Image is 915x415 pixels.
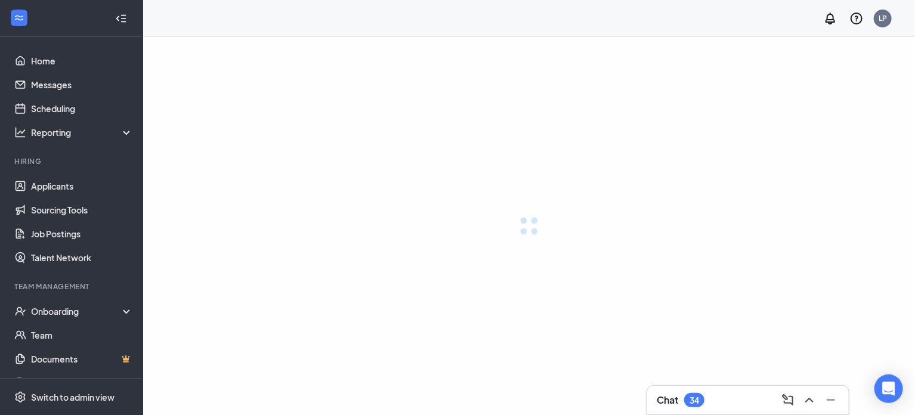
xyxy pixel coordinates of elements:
svg: UserCheck [14,305,26,317]
svg: ComposeMessage [781,393,795,407]
div: Open Intercom Messenger [874,374,903,403]
a: Messages [31,73,133,97]
a: Applicants [31,174,133,198]
a: Team [31,323,133,347]
div: Onboarding [31,305,134,317]
svg: Minimize [824,393,838,407]
svg: QuestionInfo [849,11,864,26]
div: Hiring [14,156,131,166]
button: ChevronUp [799,391,818,410]
svg: Collapse [115,13,127,24]
a: Talent Network [31,246,133,270]
div: Team Management [14,281,131,292]
svg: Settings [14,391,26,403]
a: DocumentsCrown [31,347,133,371]
a: Sourcing Tools [31,198,133,222]
div: Switch to admin view [31,391,115,403]
a: Scheduling [31,97,133,120]
svg: ChevronUp [802,393,817,407]
button: ComposeMessage [777,391,796,410]
svg: Analysis [14,126,26,138]
div: LP [879,13,887,23]
a: Home [31,49,133,73]
div: 34 [690,395,699,405]
h3: Chat [657,394,678,407]
div: Reporting [31,126,134,138]
svg: Notifications [823,11,837,26]
a: SurveysCrown [31,371,133,395]
a: Job Postings [31,222,133,246]
button: Minimize [820,391,839,410]
svg: WorkstreamLogo [13,12,25,24]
